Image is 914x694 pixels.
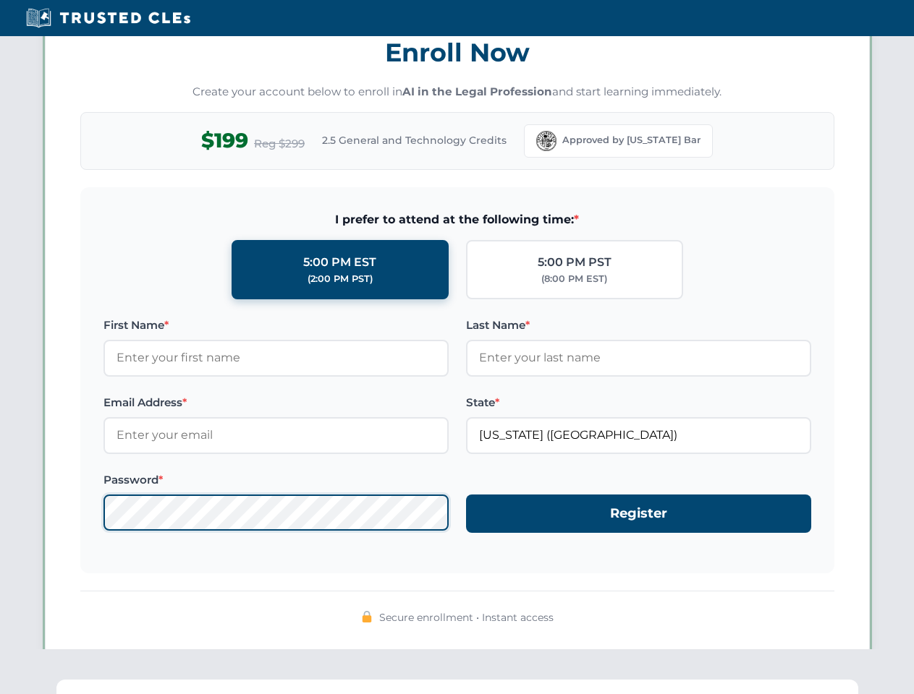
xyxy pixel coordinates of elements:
[466,494,811,533] button: Register
[466,340,811,376] input: Enter your last name
[541,272,607,286] div: (8:00 PM EST)
[103,317,449,334] label: First Name
[254,135,305,153] span: Reg $299
[322,132,507,148] span: 2.5 General and Technology Credits
[562,133,701,147] span: Approved by [US_STATE] Bar
[303,253,376,272] div: 5:00 PM EST
[361,611,373,622] img: 🔒
[103,340,449,376] input: Enter your first name
[308,272,373,286] div: (2:00 PM PST)
[22,7,195,29] img: Trusted CLEs
[402,85,552,98] strong: AI in the Legal Profession
[103,417,449,453] input: Enter your email
[379,609,554,625] span: Secure enrollment • Instant access
[103,471,449,489] label: Password
[103,210,811,229] span: I prefer to attend at the following time:
[466,317,811,334] label: Last Name
[80,30,834,75] h3: Enroll Now
[536,131,557,151] img: Florida Bar
[201,124,248,157] span: $199
[466,417,811,453] input: Florida (FL)
[103,394,449,411] label: Email Address
[466,394,811,411] label: State
[538,253,612,272] div: 5:00 PM PST
[80,84,834,100] p: Create your account below to enroll in and start learning immediately.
